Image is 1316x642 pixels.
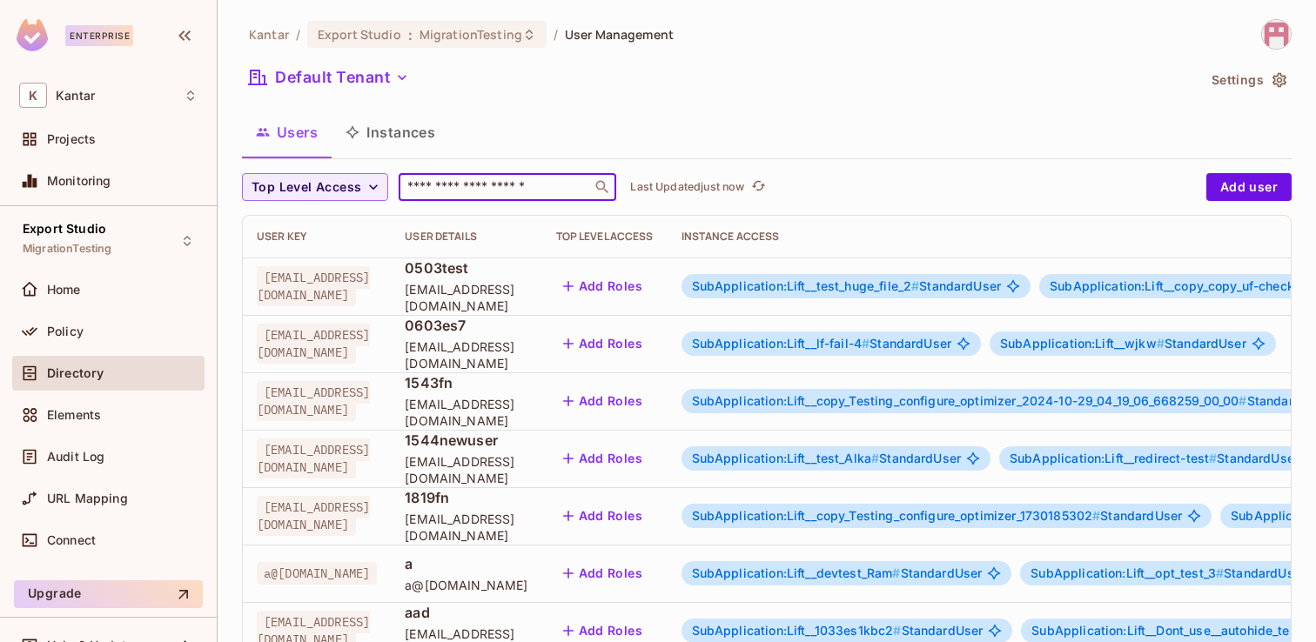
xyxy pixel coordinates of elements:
span: SubApplication:Lift__copy_Testing_configure_optimizer_1730185302 [692,508,1101,523]
button: Add Roles [556,502,650,530]
span: StandardUser [1010,451,1299,465]
span: [EMAIL_ADDRESS][DOMAIN_NAME] [257,381,370,421]
span: 1819fn [405,488,527,507]
span: Connect [47,533,96,547]
button: Settings [1205,66,1292,94]
button: Add Roles [556,559,650,587]
span: 0603es7 [405,316,527,335]
span: StandardUser [692,279,1002,293]
span: [EMAIL_ADDRESS][DOMAIN_NAME] [257,324,370,364]
span: # [1092,508,1100,523]
span: StandardUser [1031,566,1306,580]
p: Last Updated just now [630,180,744,194]
span: SubApplication:Lift__test_Alka [692,451,880,465]
span: Home [47,283,81,297]
span: SubApplication:Lift__wjkw [1000,336,1165,351]
span: StandardUser [692,337,951,351]
span: Workspace: Kantar [56,89,95,103]
span: # [1209,451,1217,465]
span: # [862,336,869,351]
span: SubApplication:Lift__lf-fail-4 [692,336,870,351]
button: Users [242,110,332,154]
button: Top Level Access [242,173,388,201]
span: [EMAIL_ADDRESS][DOMAIN_NAME] [257,496,370,536]
span: Policy [47,324,84,338]
button: Add Roles [556,387,650,415]
span: Projects [47,132,96,146]
div: User Key [257,230,377,244]
span: Monitoring [47,174,111,188]
span: SubApplication:Lift__test_huge_file_2 [692,278,920,293]
span: Export Studio [23,222,106,236]
span: # [1239,393,1246,408]
span: 1544newuser [405,431,527,450]
button: Add user [1206,173,1292,201]
span: # [871,451,879,465]
span: a@[DOMAIN_NAME] [257,562,377,585]
span: refresh [751,178,766,196]
span: URL Mapping [47,492,128,505]
span: Directory [47,366,104,380]
span: SubApplication:Lift__opt_test_3 [1031,565,1224,580]
span: SubApplication:Lift__copy_Testing_configure_optimizer_2024-10-29_04_19_06_668259_00_00 [692,393,1247,408]
span: aad [405,603,527,622]
span: Audit Log [47,450,104,464]
span: User Management [565,26,674,43]
span: StandardUser [692,624,984,638]
span: # [892,565,900,580]
span: StandardUser [692,566,983,580]
span: SubApplication:Lift__redirect-test [1010,451,1217,465]
span: a@[DOMAIN_NAME] [405,577,527,593]
span: Export Studio [318,26,401,43]
button: Add Roles [556,445,650,472]
span: Click to refresh data [744,177,769,197]
img: SReyMgAAAABJRU5ErkJggg== [17,19,48,51]
span: StandardUser [1000,337,1246,351]
button: Add Roles [556,330,650,358]
span: : [407,28,413,42]
span: [EMAIL_ADDRESS][DOMAIN_NAME] [405,396,527,429]
span: Top Level Access [252,177,361,198]
span: SubApplication:Lift__1033es1kbc2 [692,623,902,638]
button: Instances [332,110,449,154]
button: Default Tenant [242,64,416,91]
span: SubApplication:Lift__devtest_Ram [692,565,901,580]
button: Upgrade [14,580,203,608]
span: Elements [47,408,101,422]
button: Add Roles [556,272,650,300]
div: Enterprise [65,25,133,46]
span: [EMAIL_ADDRESS][DOMAIN_NAME] [257,438,370,478]
span: # [1216,565,1224,580]
span: 1543fn [405,373,527,392]
li: / [554,26,558,43]
span: the active workspace [249,26,289,43]
span: MigrationTesting [23,242,111,256]
span: 0503test [405,258,527,278]
span: [EMAIL_ADDRESS][DOMAIN_NAME] [405,511,527,544]
li: / [296,26,300,43]
span: [EMAIL_ADDRESS][DOMAIN_NAME] [257,266,370,306]
span: a [405,554,527,573]
span: [EMAIL_ADDRESS][DOMAIN_NAME] [405,453,527,486]
button: refresh [748,177,769,197]
div: Top Level Access [556,230,654,244]
div: User Details [405,230,527,244]
span: StandardUser [692,451,961,465]
span: K [19,83,47,108]
span: StandardUser [692,509,1183,523]
span: [EMAIL_ADDRESS][DOMAIN_NAME] [405,281,527,314]
span: [EMAIL_ADDRESS][DOMAIN_NAME] [405,338,527,371]
span: # [911,278,919,293]
img: Sahlath [1262,20,1291,49]
span: MigrationTesting [420,26,522,43]
span: # [893,623,901,638]
span: # [1157,336,1165,351]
